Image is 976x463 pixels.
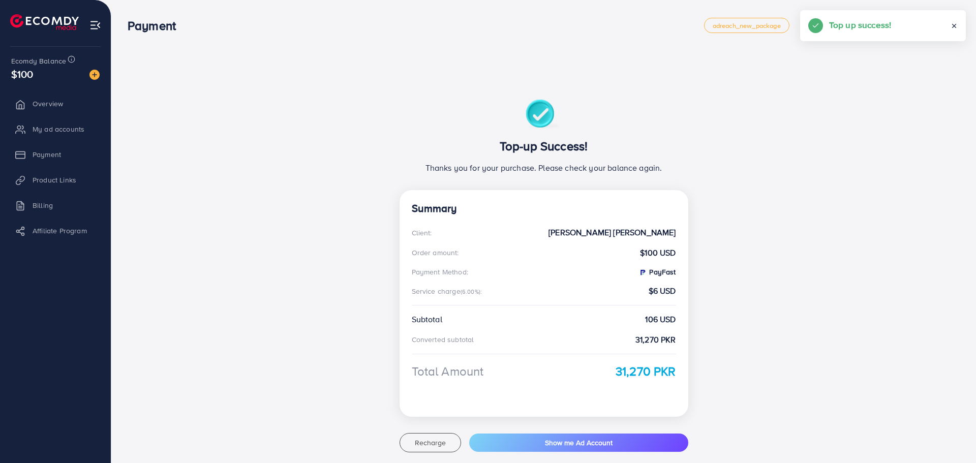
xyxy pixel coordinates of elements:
[638,268,647,276] img: PayFast
[616,362,676,380] strong: 31,270 PKR
[412,314,442,325] div: Subtotal
[89,70,100,80] img: image
[11,56,66,66] span: Ecomdy Balance
[829,18,891,32] h5: Top up success!
[548,227,676,238] strong: [PERSON_NAME] [PERSON_NAME]
[400,433,462,452] button: Recharge
[412,139,676,153] h3: Top-up Success!
[461,288,482,296] small: (6.00%):
[11,67,34,81] span: $100
[713,22,781,29] span: adreach_new_package
[412,334,474,345] div: Converted subtotal
[704,18,789,33] a: adreach_new_package
[412,286,485,296] div: Service charge
[545,438,613,448] span: Show me Ad Account
[645,314,676,325] strong: 106 USD
[89,19,101,31] img: menu
[412,202,676,215] h4: Summary
[412,267,468,277] div: Payment Method:
[412,228,432,238] div: Client:
[469,434,688,452] button: Show me Ad Account
[128,18,184,33] h3: Payment
[640,247,676,259] strong: $100 USD
[10,14,79,30] img: logo
[412,248,459,258] div: Order amount:
[412,362,484,380] div: Total Amount
[415,438,446,448] span: Recharge
[649,285,676,297] strong: $6 USD
[638,267,676,277] strong: PayFast
[635,334,676,346] strong: 31,270 PKR
[412,162,676,174] p: Thanks you for your purchase. Please check your balance again.
[526,100,562,131] img: success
